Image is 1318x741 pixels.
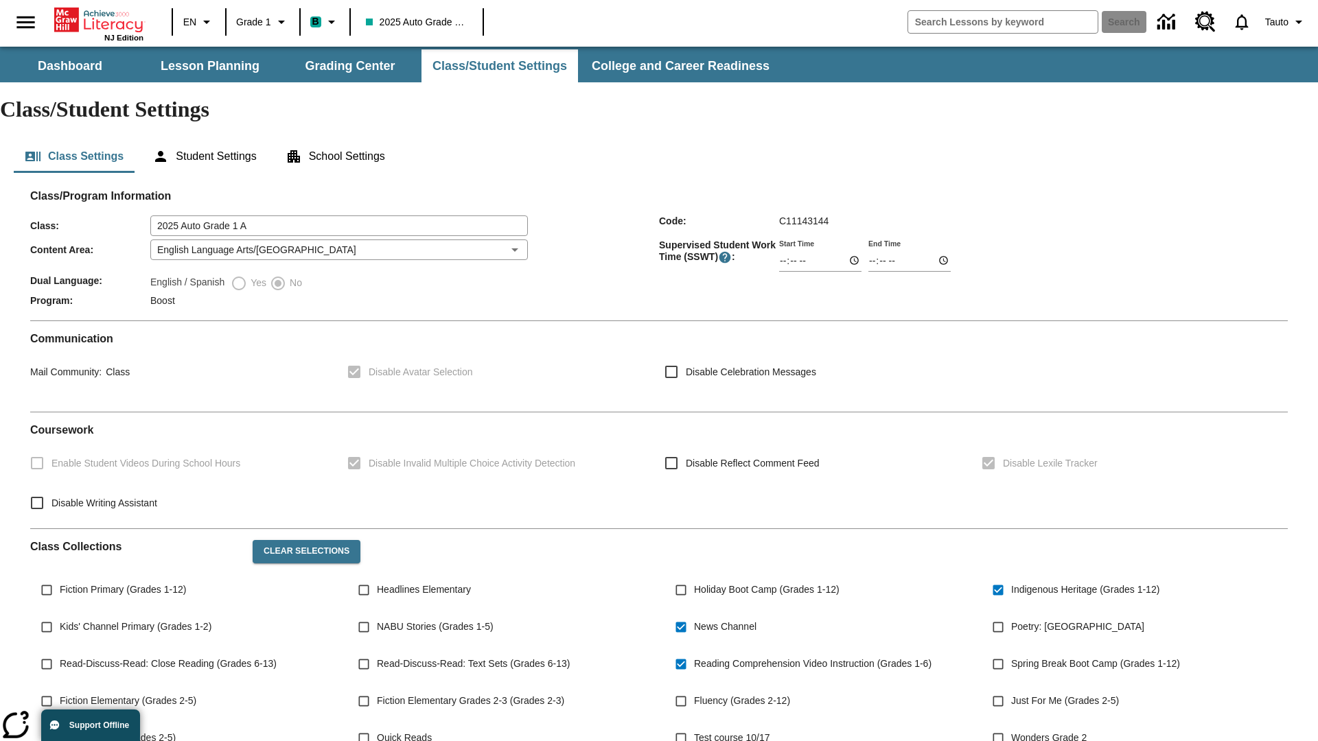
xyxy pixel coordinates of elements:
[1187,3,1224,40] a: Resource Center, Will open in new tab
[14,140,135,173] button: Class Settings
[150,239,528,260] div: English Language Arts/[GEOGRAPHIC_DATA]
[5,2,46,43] button: Open side menu
[718,250,732,264] button: Supervised Student Work Time is the timeframe when students can take LevelSet and when lessons ar...
[102,366,130,377] span: Class
[659,215,779,226] span: Code :
[60,583,186,597] span: Fiction Primary (Grades 1-12)
[694,657,932,671] span: Reading Comprehension Video Instruction (Grades 1-6)
[30,423,1288,517] div: Coursework
[275,140,396,173] button: School Settings
[30,203,1288,309] div: Class/Program Information
[1224,4,1260,40] a: Notifications
[686,365,816,379] span: Disable Celebration Messages
[377,583,471,597] span: Headlines Elementary
[30,295,150,306] span: Program :
[60,657,277,671] span: Read-Discuss-Read: Close Reading (Grades 6-13)
[14,140,1304,173] div: Class/Student Settings
[141,140,267,173] button: Student Settings
[1011,657,1180,671] span: Spring Break Boot Camp (Grades 1-12)
[183,15,196,30] span: EN
[69,720,129,730] span: Support Offline
[286,276,302,290] span: No
[150,295,175,306] span: Boost
[104,34,143,42] span: NJ Edition
[177,10,221,34] button: Language: EN, Select a language
[694,620,756,634] span: News Channel
[30,244,150,255] span: Content Area :
[51,456,240,471] span: Enable Student Videos During School Hours
[30,275,150,286] span: Dual Language :
[281,49,419,82] button: Grading Center
[369,365,473,379] span: Disable Avatar Selection
[366,15,467,30] span: 2025 Auto Grade 1 A
[377,694,564,708] span: Fiction Elementary Grades 2-3 (Grades 2-3)
[54,6,143,34] a: Home
[141,49,279,82] button: Lesson Planning
[581,49,781,82] button: College and Career Readiness
[779,238,814,248] label: Start Time
[30,423,1288,436] h2: Course work
[231,10,295,34] button: Grade: Grade 1, Select a grade
[253,540,360,563] button: Clear Selections
[694,583,840,597] span: Holiday Boot Camp (Grades 1-12)
[694,694,790,708] span: Fluency (Grades 2-12)
[30,332,1288,345] h2: Communication
[30,366,102,377] span: Mail Community :
[54,5,143,42] div: Home
[60,694,196,708] span: Fiction Elementary (Grades 2-5)
[1003,456,1098,471] span: Disable Lexile Tracker
[377,620,494,634] span: NABU Stories (Grades 1-5)
[30,220,150,231] span: Class :
[1,49,139,82] button: Dashboard
[60,620,211,634] span: Kids' Channel Primary (Grades 1-2)
[1011,583,1159,597] span: Indigenous Heritage (Grades 1-12)
[779,215,829,226] span: C11143144
[1149,3,1187,41] a: Data Center
[1265,15,1288,30] span: Tauto
[908,11,1098,33] input: search field
[30,332,1288,401] div: Communication
[686,456,820,471] span: Disable Reflect Comment Feed
[150,275,224,292] label: English / Spanish
[305,10,345,34] button: Boost Class color is teal. Change class color
[868,238,901,248] label: End Time
[421,49,578,82] button: Class/Student Settings
[236,15,271,30] span: Grade 1
[377,657,570,671] span: Read-Discuss-Read: Text Sets (Grades 6-13)
[1260,10,1313,34] button: Profile/Settings
[30,189,1288,202] h2: Class/Program Information
[30,540,242,553] h2: Class Collections
[1011,620,1144,634] span: Poetry: [GEOGRAPHIC_DATA]
[312,13,319,30] span: B
[41,709,140,741] button: Support Offline
[1011,694,1119,708] span: Just For Me (Grades 2-5)
[369,456,575,471] span: Disable Invalid Multiple Choice Activity Detection
[247,276,266,290] span: Yes
[51,496,157,510] span: Disable Writing Assistant
[659,239,779,264] span: Supervised Student Work Time (SSWT) :
[150,215,528,236] input: Class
